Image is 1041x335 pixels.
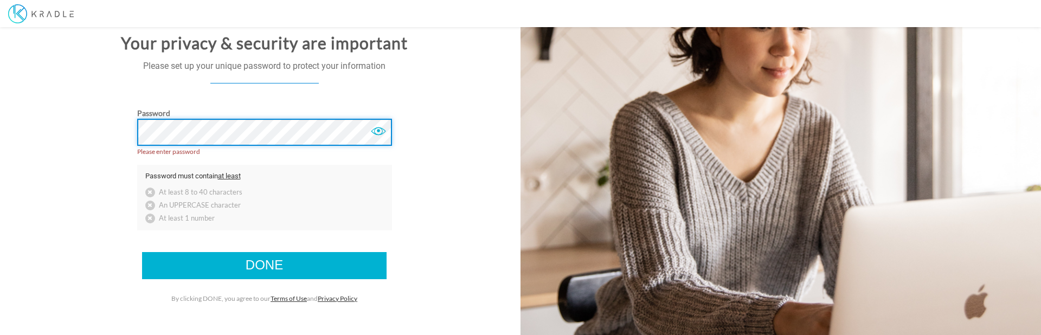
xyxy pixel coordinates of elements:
[8,60,520,73] p: Please set up your unique password to protect your information
[145,171,384,182] p: Password must contain
[137,147,200,156] span: Please enter password
[137,200,265,210] li: An UPPERCASE character
[8,4,74,23] img: Kradle
[8,34,520,52] h2: Your privacy & security are important
[137,187,265,197] li: At least 8 to 40 characters
[171,294,357,303] label: By clicking DONE, you agree to our and
[218,172,241,180] u: at least
[137,213,265,223] li: At least 1 number
[271,294,307,302] a: Terms of Use
[318,294,357,302] a: Privacy Policy
[142,252,387,279] input: Done
[137,108,170,119] label: Password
